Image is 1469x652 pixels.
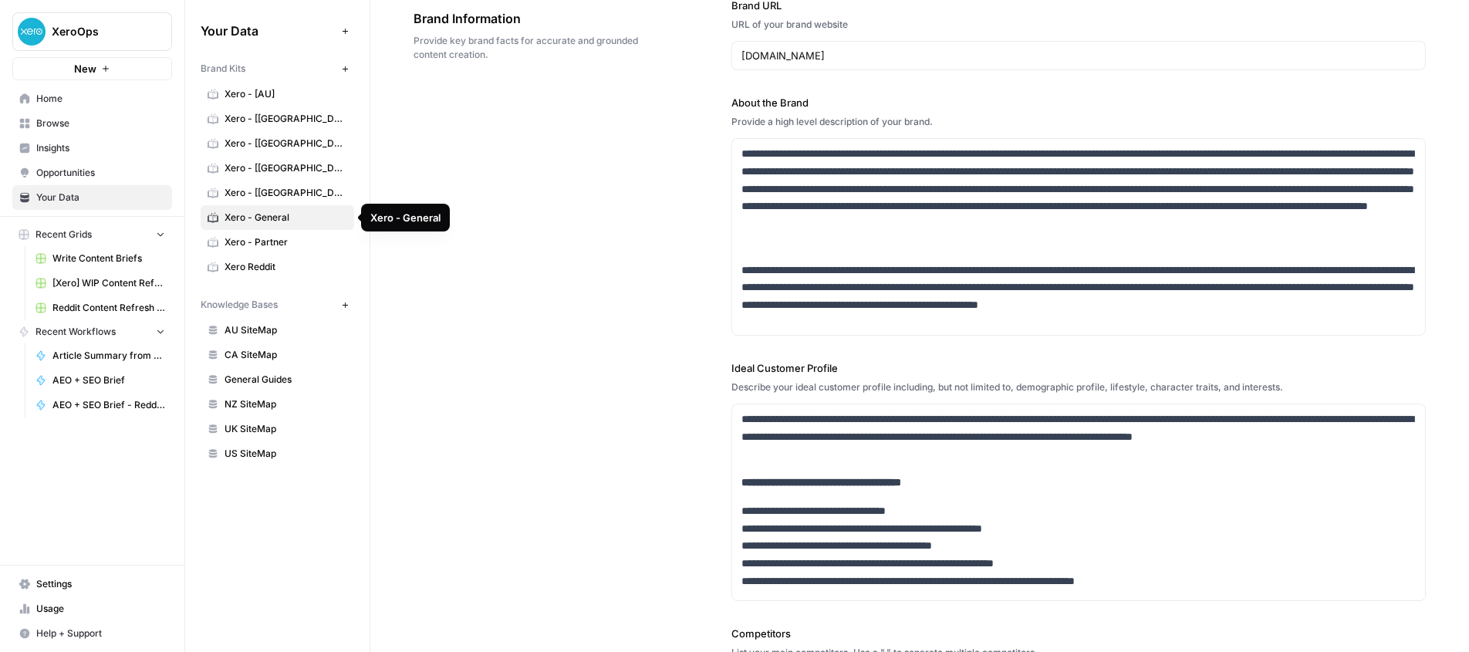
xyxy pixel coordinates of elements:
a: Write Content Briefs [29,246,172,271]
span: Your Data [36,191,165,204]
span: Browse [36,117,165,130]
span: Usage [36,602,165,616]
a: Your Data [12,185,172,210]
button: Recent Workflows [12,320,172,343]
span: Xero - [[GEOGRAPHIC_DATA]] [225,161,347,175]
span: AEO + SEO Brief [52,373,165,387]
label: Competitors [731,626,1426,641]
div: Provide a high level description of your brand. [731,115,1426,129]
a: Xero Reddit [201,255,354,279]
a: UK SiteMap [201,417,354,441]
a: Browse [12,111,172,136]
span: Recent Workflows [35,325,116,339]
a: Insights [12,136,172,160]
span: Brand Kits [201,62,245,76]
a: Xero - [AU] [201,82,354,106]
a: Article Summary from Google Docs [29,343,172,368]
span: Xero - [[GEOGRAPHIC_DATA]] [225,112,347,126]
a: Xero - [[GEOGRAPHIC_DATA]] [201,131,354,156]
a: Xero - [[GEOGRAPHIC_DATA]] [201,156,354,181]
span: Opportunities [36,166,165,180]
span: Reddit Content Refresh - Single URL [52,301,165,315]
span: General Guides [225,373,347,387]
a: Opportunities [12,160,172,185]
a: Home [12,86,172,111]
div: Describe your ideal customer profile including, but not limited to, demographic profile, lifestyl... [731,380,1426,394]
span: NZ SiteMap [225,397,347,411]
span: Xero - Partner [225,235,347,249]
span: Xero Reddit [225,260,347,274]
span: [Xero] WIP Content Refresh [52,276,165,290]
a: Xero - [[GEOGRAPHIC_DATA]] [201,181,354,205]
a: Xero - General [201,205,354,230]
label: About the Brand [731,95,1426,110]
a: NZ SiteMap [201,392,354,417]
span: Knowledge Bases [201,298,278,312]
span: AU SiteMap [225,323,347,337]
span: Xero - [[GEOGRAPHIC_DATA]] [225,186,347,200]
a: AEO + SEO Brief - Reddit Test [29,393,172,417]
span: Settings [36,577,165,591]
span: Insights [36,141,165,155]
div: URL of your brand website [731,18,1426,32]
a: [Xero] WIP Content Refresh [29,271,172,296]
button: Workspace: XeroOps [12,12,172,51]
input: www.sundaysoccer.com [741,48,1416,63]
span: Article Summary from Google Docs [52,349,165,363]
button: Help + Support [12,621,172,646]
button: New [12,57,172,80]
a: General Guides [201,367,354,392]
span: Brand Information [414,9,645,28]
span: Recent Grids [35,228,92,242]
a: Xero - Partner [201,230,354,255]
span: UK SiteMap [225,422,347,436]
span: Xero - General [225,211,347,225]
span: AEO + SEO Brief - Reddit Test [52,398,165,412]
a: Xero - [[GEOGRAPHIC_DATA]] [201,106,354,131]
button: Recent Grids [12,223,172,246]
a: US SiteMap [201,441,354,466]
span: Provide key brand facts for accurate and grounded content creation. [414,34,645,62]
span: Help + Support [36,627,165,640]
span: Xero - [AU] [225,87,347,101]
span: New [74,61,96,76]
span: CA SiteMap [225,348,347,362]
a: Reddit Content Refresh - Single URL [29,296,172,320]
img: XeroOps Logo [18,18,46,46]
span: Xero - [[GEOGRAPHIC_DATA]] [225,137,347,150]
label: Ideal Customer Profile [731,360,1426,376]
span: Write Content Briefs [52,252,165,265]
span: Home [36,92,165,106]
a: Usage [12,596,172,621]
a: Settings [12,572,172,596]
a: AEO + SEO Brief [29,368,172,393]
a: AU SiteMap [201,318,354,343]
span: Your Data [201,22,336,40]
span: XeroOps [52,24,145,39]
a: CA SiteMap [201,343,354,367]
span: US SiteMap [225,447,347,461]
